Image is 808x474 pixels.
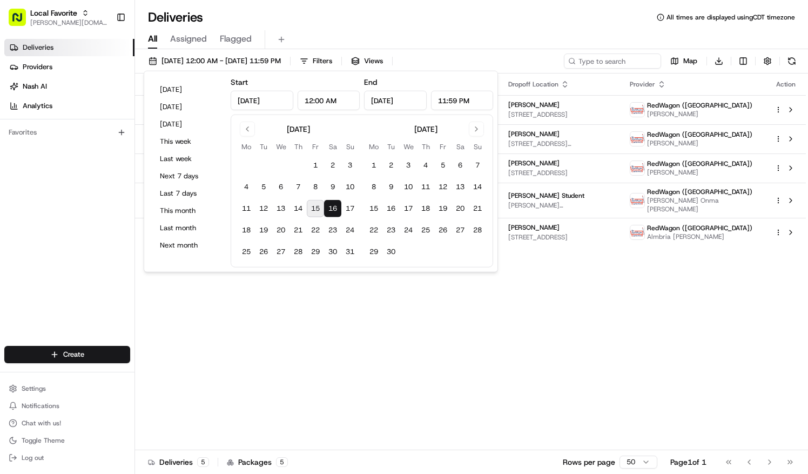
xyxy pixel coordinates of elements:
button: Chat with us! [4,416,130,431]
button: Last 7 days [155,186,220,201]
button: [DATE] [155,117,220,132]
span: RedWagon ([GEOGRAPHIC_DATA]) [647,130,752,139]
button: 17 [400,200,417,217]
span: [PERSON_NAME] Student [508,191,584,200]
span: Chat with us! [22,419,61,428]
button: Local Favorite[PERSON_NAME][DOMAIN_NAME][EMAIL_ADDRESS][PERSON_NAME][DOMAIN_NAME] [4,4,112,30]
button: [DATE] [155,82,220,97]
button: 19 [434,200,452,217]
button: 23 [324,222,341,239]
button: Start new chat [184,106,197,119]
button: 13 [452,178,469,196]
button: 18 [417,200,434,217]
button: 26 [255,243,272,261]
input: Clear [28,69,178,81]
th: Sunday [341,141,359,152]
button: This week [155,134,220,149]
button: [PERSON_NAME][DOMAIN_NAME][EMAIL_ADDRESS][PERSON_NAME][DOMAIN_NAME] [30,18,107,27]
button: 12 [434,178,452,196]
span: RedWagon ([GEOGRAPHIC_DATA]) [647,224,752,232]
button: Log out [4,450,130,465]
span: Notifications [22,402,59,410]
button: Map [665,54,702,69]
th: Wednesday [400,141,417,152]
button: 20 [272,222,289,239]
button: 4 [238,178,255,196]
span: [DATE] 12:00 AM - [DATE] 11:59 PM [161,56,281,66]
button: 14 [469,178,486,196]
span: [STREET_ADDRESS] [508,169,612,177]
span: Assigned [170,32,207,45]
button: 29 [365,243,382,261]
a: Analytics [4,97,134,115]
button: 1 [307,157,324,174]
div: Action [775,80,797,89]
label: Start [231,77,248,87]
div: Page 1 of 1 [670,457,706,468]
button: 5 [434,157,452,174]
span: RedWagon ([GEOGRAPHIC_DATA]) [647,101,752,110]
th: Saturday [324,141,341,152]
button: Next 7 days [155,169,220,184]
th: Friday [434,141,452,152]
button: 11 [417,178,434,196]
button: Notifications [4,398,130,413]
button: 27 [452,222,469,239]
span: Deliveries [23,43,53,52]
img: time_to_eat_nevada_logo [630,225,644,239]
th: Thursday [417,141,434,152]
button: 22 [365,222,382,239]
button: Next month [155,238,220,253]
span: RedWagon ([GEOGRAPHIC_DATA]) [647,159,752,168]
span: Map [683,56,697,66]
button: 21 [289,222,307,239]
span: [PERSON_NAME][GEOGRAPHIC_DATA], [STREET_ADDRESS][PERSON_NAME] [508,201,612,210]
button: 19 [255,222,272,239]
button: Go to previous month [240,122,255,137]
button: 11 [238,200,255,217]
button: 13 [272,200,289,217]
button: 24 [341,222,359,239]
h1: Deliveries [148,9,203,26]
a: Powered byPylon [76,182,131,191]
button: Views [346,54,388,69]
div: Start new chat [37,103,177,114]
button: [DATE] 12:00 AM - [DATE] 11:59 PM [144,54,286,69]
th: Thursday [289,141,307,152]
span: Filters [313,56,332,66]
button: 10 [400,178,417,196]
span: RedWagon ([GEOGRAPHIC_DATA]) [647,188,752,196]
span: Providers [23,62,52,72]
span: Log out [22,453,44,462]
button: 8 [307,178,324,196]
div: [DATE] [414,124,437,135]
div: Deliveries [148,457,209,468]
button: Create [4,346,130,363]
span: Almbria [PERSON_NAME] [647,232,752,241]
button: Last week [155,151,220,166]
input: Date [231,91,293,110]
button: 30 [382,243,400,261]
span: API Documentation [102,156,173,167]
th: Sunday [469,141,486,152]
button: 27 [272,243,289,261]
button: 16 [382,200,400,217]
button: 20 [452,200,469,217]
button: 28 [289,243,307,261]
span: All [148,32,157,45]
span: [PERSON_NAME] [647,168,752,177]
div: We're available if you need us! [37,114,137,122]
button: Last month [155,221,220,236]
button: 30 [324,243,341,261]
span: [STREET_ADDRESS][PERSON_NAME] [508,139,612,148]
button: Filters [295,54,337,69]
a: Deliveries [4,39,134,56]
button: 3 [341,157,359,174]
button: 28 [469,222,486,239]
span: [STREET_ADDRESS] [508,233,612,242]
img: 1736555255976-a54dd68f-1ca7-489b-9aae-adbdc363a1c4 [11,103,30,122]
th: Tuesday [255,141,272,152]
button: This month [155,203,220,218]
span: Knowledge Base [22,156,83,167]
img: time_to_eat_nevada_logo [630,161,644,175]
